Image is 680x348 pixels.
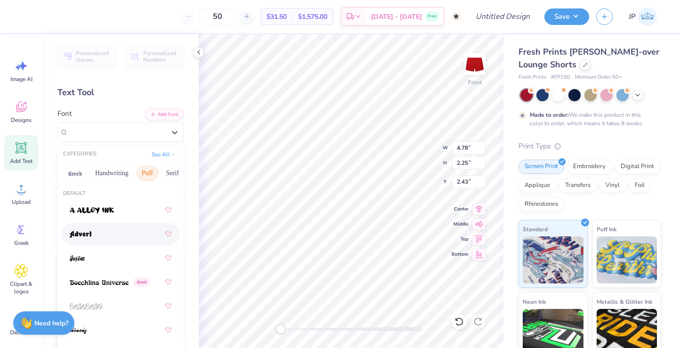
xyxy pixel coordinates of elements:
[90,166,134,181] button: Handwriting
[371,12,422,22] span: [DATE] - [DATE]
[638,7,657,26] img: Jade Paneduro
[57,190,184,198] div: Default
[468,78,482,87] div: Front
[199,8,236,25] input: – –
[70,327,87,334] img: Brandy
[452,251,469,258] span: Bottom
[597,224,616,234] span: Puff Ink
[544,8,589,25] button: Save
[530,111,646,128] div: We make this product in this color to order, which means it takes 8 weeks.
[10,157,32,165] span: Add Text
[530,111,569,119] strong: Made to order:
[145,108,184,121] button: Add Font
[6,280,37,295] span: Clipart & logos
[276,324,285,334] div: Accessibility label
[10,75,32,83] span: Image AI
[518,160,564,174] div: Screen Print
[624,7,661,26] a: JP
[465,55,484,73] img: Front
[523,236,583,283] img: Standard
[518,197,564,211] div: Rhinestones
[597,297,652,307] span: Metallic & Glitter Ink
[10,329,32,336] span: Decorate
[57,108,72,119] label: Font
[551,73,570,81] span: # FP100
[70,303,102,310] img: bolobolu
[267,12,287,22] span: $31.50
[149,150,178,159] button: See All
[70,207,114,214] img: a Alloy Ink
[599,178,626,193] div: Vinyl
[70,231,92,238] img: Advert
[575,73,622,81] span: Minimum Order: 50 +
[57,46,116,67] button: Personalized Names
[523,297,546,307] span: Neon Ink
[615,160,660,174] div: Digital Print
[143,50,178,63] span: Personalized Numbers
[137,166,158,181] button: Puff
[518,141,661,152] div: Print Type
[518,178,556,193] div: Applique
[567,160,612,174] div: Embroidery
[629,11,636,22] span: JP
[518,46,659,70] span: Fresh Prints [PERSON_NAME]-over Lounge Shorts
[597,236,657,283] img: Puff Ink
[57,86,184,99] div: Text Tool
[12,198,31,206] span: Upload
[298,12,327,22] span: $1,575.00
[452,205,469,213] span: Center
[63,150,97,158] div: CATEGORIES
[523,224,548,234] span: Standard
[34,319,68,328] strong: Need help?
[452,235,469,243] span: Top
[161,166,184,181] button: Serif
[559,178,597,193] div: Transfers
[76,50,111,63] span: Personalized Names
[134,278,150,286] span: Greek
[63,166,87,181] button: Greek
[11,116,32,124] span: Designs
[125,46,184,67] button: Personalized Numbers
[468,7,537,26] input: Untitled Design
[14,239,29,247] span: Greek
[518,73,546,81] span: Fresh Prints
[629,178,651,193] div: Foil
[70,255,85,262] img: Autone
[428,13,437,20] span: Free
[70,279,129,286] img: Boecklins Universe
[452,220,469,228] span: Middle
